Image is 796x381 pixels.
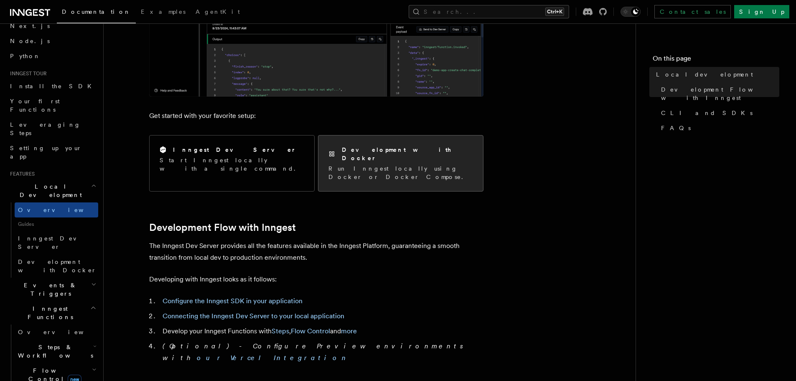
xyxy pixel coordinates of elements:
span: Next.js [10,23,50,29]
a: Development Flow with Inngest [149,222,296,233]
a: AgentKit [191,3,245,23]
a: Development with Docker [15,254,98,278]
a: more [341,327,357,335]
a: Overview [15,202,98,217]
a: Your first Functions [7,94,98,117]
span: Overview [18,207,104,213]
a: Inngest Dev ServerStart Inngest locally with a single command. [149,135,315,192]
span: Events & Triggers [7,281,91,298]
p: Get started with your favorite setup: [149,110,483,122]
span: Features [7,171,35,177]
li: Develop your Inngest Functions with , and [160,325,483,337]
a: Steps [272,327,289,335]
span: Inngest tour [7,70,47,77]
span: Inngest Dev Server [18,235,89,250]
span: Development with Docker [18,258,97,274]
button: Local Development [7,179,98,202]
button: Search...Ctrl+K [409,5,569,18]
a: Development Flow with Inngest [658,82,779,105]
span: Examples [141,8,186,15]
a: Local development [653,67,779,82]
span: AgentKit [196,8,240,15]
div: Local Development [7,202,98,278]
span: Python [10,53,41,59]
span: Local Development [7,182,91,199]
span: Setting up your app [10,145,82,160]
button: Inngest Functions [7,301,98,325]
p: Run Inngest locally using Docker or Docker Compose. [328,164,473,181]
span: Node.js [10,38,50,44]
a: Node.js [7,33,98,49]
span: Development Flow with Inngest [661,85,779,102]
a: Setting up your app [7,141,98,164]
a: Install the SDK [7,79,98,94]
a: Inngest Dev Server [15,231,98,254]
a: Examples [136,3,191,23]
span: Overview [18,329,104,335]
span: Documentation [62,8,131,15]
span: Steps & Workflows [15,343,93,360]
a: our Vercel Integration [197,354,349,362]
a: Leveraging Steps [7,117,98,141]
span: Guides [15,217,98,231]
span: Leveraging Steps [10,121,81,136]
p: Start Inngest locally with a single command. [160,156,304,173]
a: Sign Up [734,5,789,18]
h2: Development with Docker [342,146,473,162]
a: FAQs [658,120,779,136]
a: Next.js [7,18,98,33]
span: FAQs [661,124,691,132]
a: CLI and SDKs [658,105,779,120]
a: Overview [15,325,98,340]
span: Local development [656,70,753,79]
span: Install the SDK [10,83,97,89]
span: CLI and SDKs [661,109,753,117]
span: Your first Functions [10,98,60,113]
a: Connecting the Inngest Dev Server to your local application [163,312,344,320]
button: Toggle dark mode [621,7,641,17]
span: Inngest Functions [7,304,90,321]
a: Development with DockerRun Inngest locally using Docker or Docker Compose. [318,135,483,192]
a: Contact sales [654,5,731,18]
a: Configure the Inngest SDK in your application [163,297,303,305]
h4: On this page [653,54,779,67]
a: Python [7,49,98,64]
button: Steps & Workflows [15,340,98,363]
p: Developing with Inngest looks as it follows: [149,274,483,285]
p: The Inngest Dev Server provides all the features available in the Inngest Platform, guaranteeing ... [149,240,483,263]
a: Flow Control [291,327,330,335]
kbd: Ctrl+K [545,8,564,16]
em: (Optional) - Configure Preview environments with [163,342,468,362]
h2: Inngest Dev Server [173,146,296,154]
a: Documentation [57,3,136,23]
button: Events & Triggers [7,278,98,301]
